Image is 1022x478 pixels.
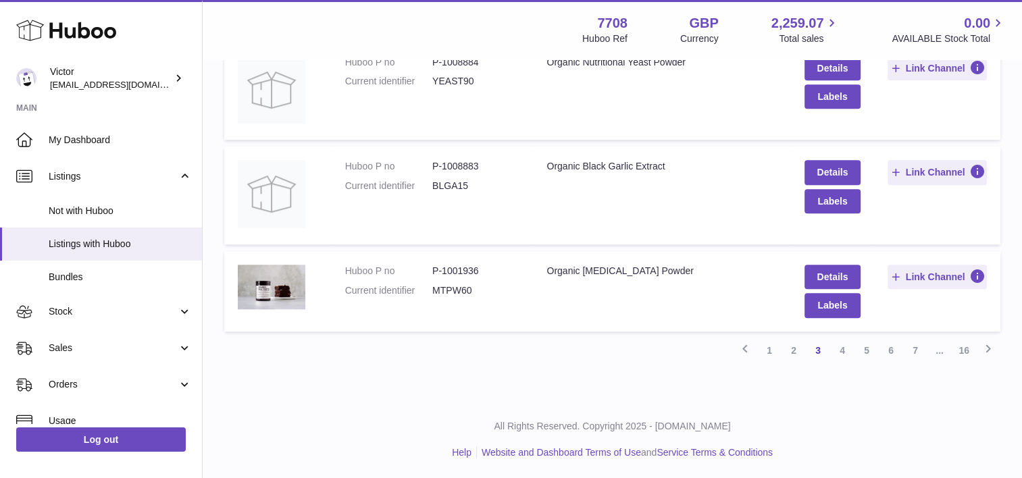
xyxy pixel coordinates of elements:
[49,205,192,217] span: Not with Huboo
[906,271,965,283] span: Link Channel
[906,62,965,74] span: Link Channel
[689,14,718,32] strong: GBP
[952,338,976,363] a: 16
[757,338,782,363] a: 1
[345,75,432,88] dt: Current identifier
[16,427,186,452] a: Log out
[345,265,432,277] dt: Huboo P no
[892,32,1006,45] span: AVAILABLE Stock Total
[888,265,987,289] button: Link Channel
[50,79,199,90] span: [EMAIL_ADDRESS][DOMAIN_NAME]
[49,134,192,147] span: My Dashboard
[964,14,990,32] span: 0.00
[50,65,172,91] div: Victor
[888,56,987,80] button: Link Channel
[49,305,178,318] span: Stock
[806,338,830,363] a: 3
[804,189,861,213] button: Labels
[477,446,773,459] li: and
[432,75,519,88] dd: YEAST90
[49,378,178,391] span: Orders
[345,284,432,297] dt: Current identifier
[854,338,879,363] a: 5
[345,180,432,192] dt: Current identifier
[546,160,777,173] div: Organic Black Garlic Extract
[582,32,628,45] div: Huboo Ref
[49,342,178,354] span: Sales
[657,447,773,458] a: Service Terms & Conditions
[879,338,903,363] a: 6
[432,284,519,297] dd: MTPW60
[927,338,952,363] span: ...
[432,265,519,277] dd: P-1001936
[432,160,519,173] dd: P-1008883
[452,447,471,458] a: Help
[49,238,192,250] span: Listings with Huboo
[597,14,628,32] strong: 7708
[906,166,965,178] span: Link Channel
[238,265,305,309] img: Organic Milk Thistle Powder
[888,160,987,184] button: Link Channel
[345,56,432,69] dt: Huboo P no
[771,14,840,45] a: 2,259.07 Total sales
[432,180,519,192] dd: BLGA15
[782,338,806,363] a: 2
[804,56,861,80] a: Details
[482,447,641,458] a: Website and Dashboard Terms of Use
[345,160,432,173] dt: Huboo P no
[892,14,1006,45] a: 0.00 AVAILABLE Stock Total
[804,84,861,109] button: Labels
[771,14,824,32] span: 2,259.07
[432,56,519,69] dd: P-1008884
[238,160,305,228] img: Organic Black Garlic Extract
[779,32,839,45] span: Total sales
[16,68,36,88] img: internalAdmin-7708@internal.huboo.com
[546,56,777,69] div: Organic Nutritional Yeast Powder
[830,338,854,363] a: 4
[804,160,861,184] a: Details
[49,271,192,284] span: Bundles
[546,265,777,277] div: Organic [MEDICAL_DATA] Powder
[903,338,927,363] a: 7
[49,170,178,183] span: Listings
[213,420,1011,433] p: All Rights Reserved. Copyright 2025 - [DOMAIN_NAME]
[804,265,861,289] a: Details
[680,32,719,45] div: Currency
[804,293,861,317] button: Labels
[238,56,305,124] img: Organic Nutritional Yeast Powder
[49,415,192,427] span: Usage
